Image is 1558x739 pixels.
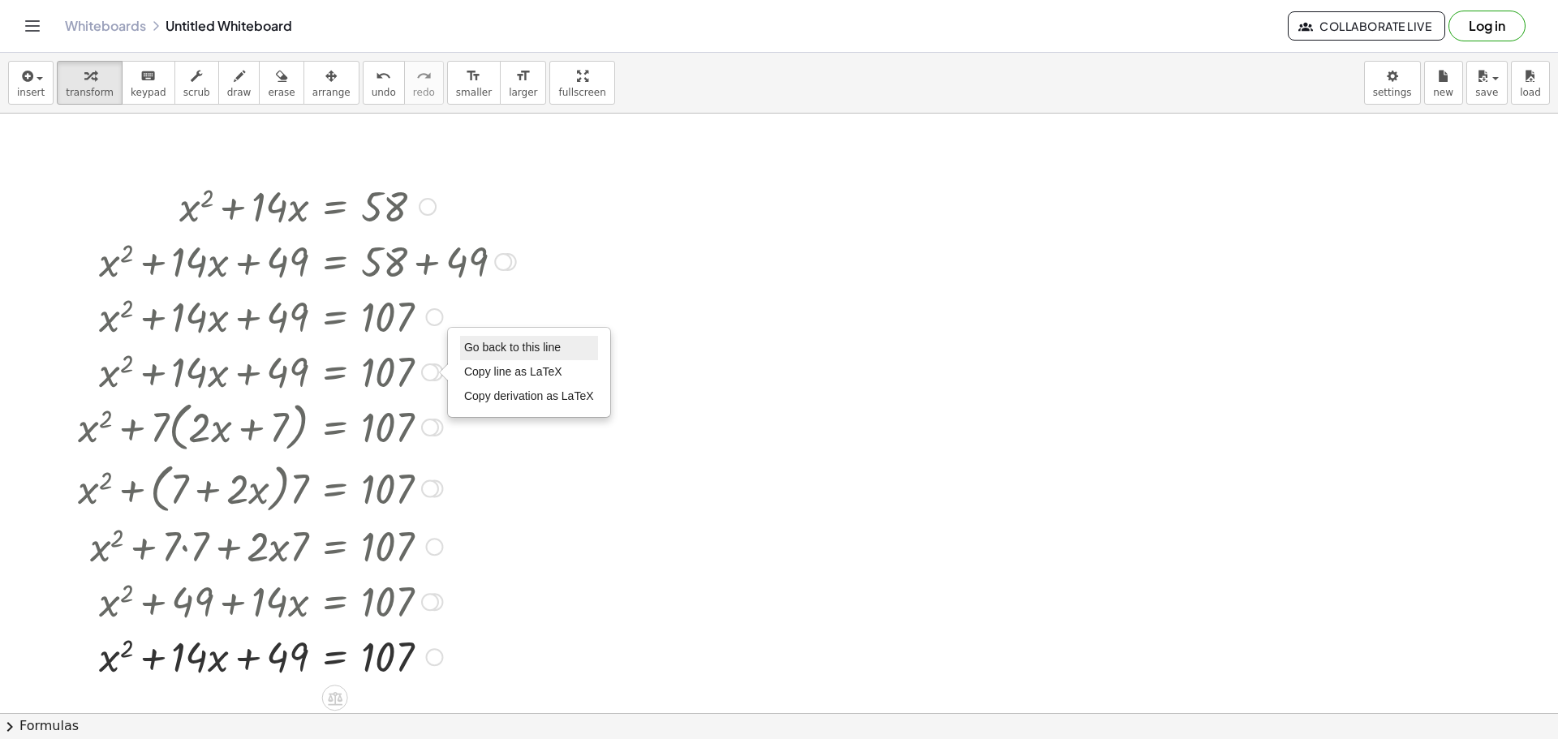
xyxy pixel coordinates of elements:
[1511,61,1550,105] button: load
[413,87,435,98] span: redo
[464,341,561,354] span: Go back to this line
[268,87,295,98] span: erase
[416,67,432,86] i: redo
[1433,87,1453,98] span: new
[509,87,537,98] span: larger
[312,87,351,98] span: arrange
[1364,61,1421,105] button: settings
[227,87,252,98] span: draw
[174,61,219,105] button: scrub
[1302,19,1431,33] span: Collaborate Live
[140,67,156,86] i: keyboard
[1466,61,1508,105] button: save
[500,61,546,105] button: format_sizelarger
[466,67,481,86] i: format_size
[19,13,45,39] button: Toggle navigation
[322,685,348,711] div: Apply the same math to both sides of the equation
[1475,87,1498,98] span: save
[8,61,54,105] button: insert
[464,389,594,402] span: Copy derivation as LaTeX
[404,61,444,105] button: redoredo
[464,365,562,378] span: Copy line as LaTeX
[376,67,391,86] i: undo
[363,61,405,105] button: undoundo
[131,87,166,98] span: keypad
[1448,11,1526,41] button: Log in
[1373,87,1412,98] span: settings
[65,18,146,34] a: Whiteboards
[515,67,531,86] i: format_size
[57,61,123,105] button: transform
[218,61,260,105] button: draw
[259,61,303,105] button: erase
[122,61,175,105] button: keyboardkeypad
[372,87,396,98] span: undo
[1288,11,1445,41] button: Collaborate Live
[1520,87,1541,98] span: load
[558,87,605,98] span: fullscreen
[17,87,45,98] span: insert
[183,87,210,98] span: scrub
[549,61,614,105] button: fullscreen
[447,61,501,105] button: format_sizesmaller
[456,87,492,98] span: smaller
[66,87,114,98] span: transform
[1424,61,1463,105] button: new
[303,61,359,105] button: arrange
